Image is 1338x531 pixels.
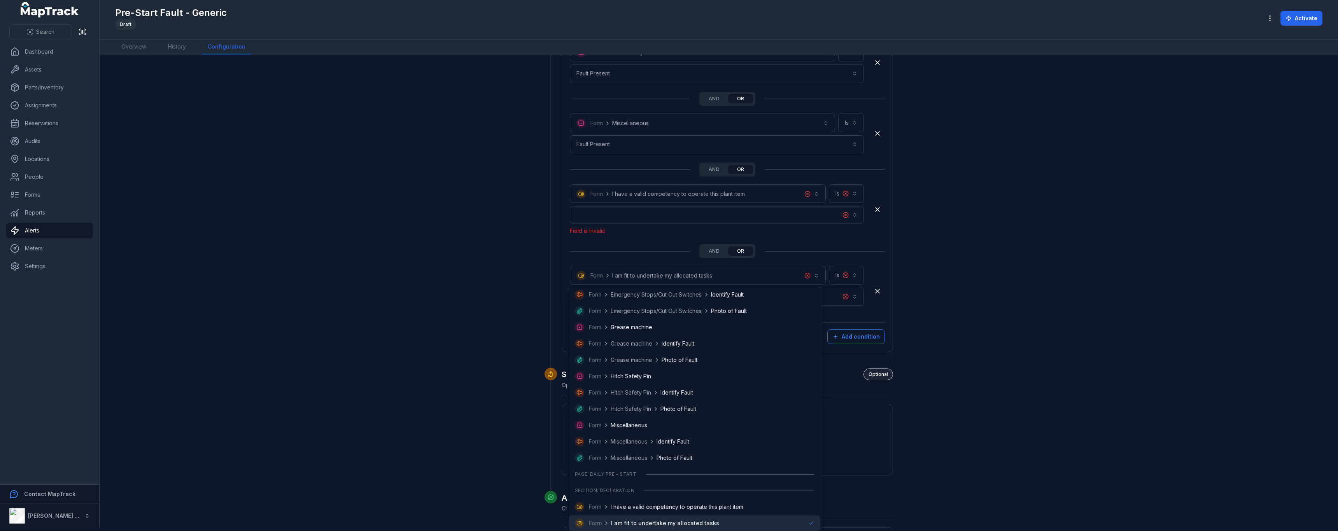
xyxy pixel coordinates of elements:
[611,405,651,413] span: Hitch Safety Pin
[660,405,696,413] span: Photo of Fault
[611,323,652,331] span: Grease machine
[589,356,601,364] span: Form
[611,438,647,445] span: Miscellaneous
[589,421,601,429] span: Form
[611,503,743,511] span: I have a valid competency to operate this plant item
[711,291,744,299] span: Identify Fault
[611,291,702,299] span: Emergency Stops/Cut Out Switches
[589,503,601,511] span: Form
[611,454,647,462] span: Miscellaneous
[589,438,601,445] span: Form
[611,421,647,429] span: Miscellaneous
[662,340,694,348] span: Identify Fault
[662,356,697,364] span: Photo of Fault
[589,291,601,299] span: Form
[589,307,601,315] span: Form
[569,483,820,498] div: Section: DECLARATION
[611,340,652,348] span: Grease machine
[589,340,601,348] span: Form
[611,372,651,380] span: Hitch Safety Pin
[569,466,820,482] div: Page: Daily Pre - Start
[711,307,747,315] span: Photo of Fault
[589,389,601,397] span: Form
[611,519,719,527] span: I am fit to undertake my allocated tasks
[657,454,692,462] span: Photo of Fault
[611,307,702,315] span: Emergency Stops/Cut Out Switches
[589,405,601,413] span: Form
[611,356,652,364] span: Grease machine
[657,438,689,445] span: Identify Fault
[589,372,601,380] span: Form
[589,519,602,527] span: Form
[589,454,601,462] span: Form
[611,389,651,397] span: Hitch Safety Pin
[660,389,693,397] span: Identify Fault
[589,323,601,331] span: Form
[570,266,826,285] button: FormI am fit to undertake my allocated tasks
